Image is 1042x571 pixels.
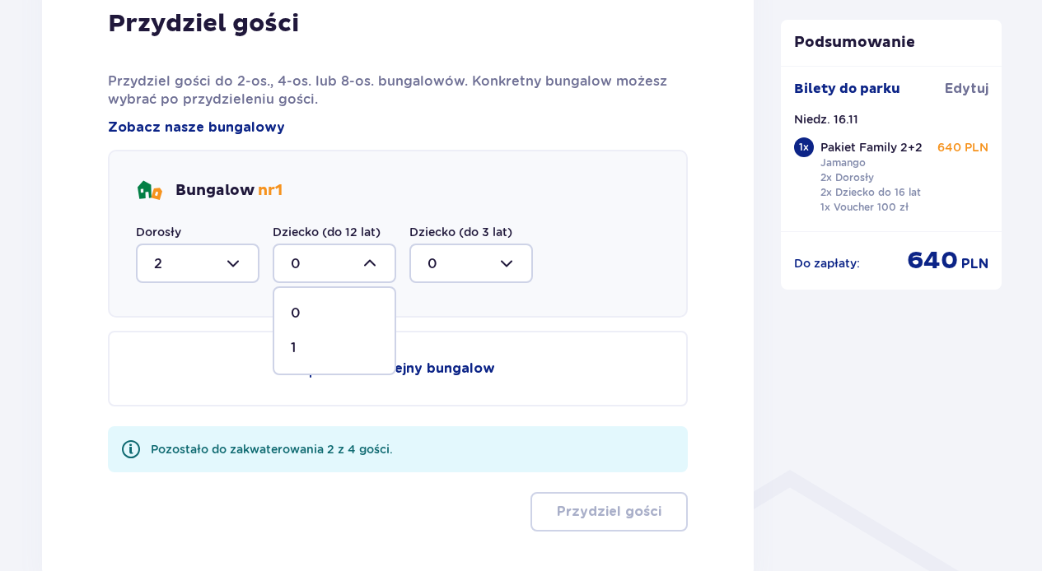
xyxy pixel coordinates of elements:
[108,118,285,137] a: Zobacz nasze bungalowy
[781,33,1002,53] p: Podsumowanie
[937,139,988,156] p: 640 PLN
[108,331,689,406] button: Dodaj kolejny bungalow
[175,181,283,201] p: Bungalow
[330,360,495,378] p: Dodaj kolejny bungalow
[409,224,512,240] label: Dziecko (do 3 lat)
[136,224,181,240] label: Dorosły
[820,156,866,170] p: Jamango
[108,8,299,39] p: Przydziel gości
[961,255,988,273] span: PLN
[557,503,661,521] p: Przydziel gości
[794,137,814,157] div: 1 x
[151,441,393,457] div: Pozostało do zakwaterowania 2 z 4 gości.
[136,178,162,204] img: bungalows Icon
[794,255,860,272] p: Do zapłaty :
[291,304,301,323] p: 0
[794,111,858,128] p: Niedz. 16.11
[273,224,381,240] label: Dziecko (do 12 lat)
[530,492,688,532] button: Przydziel gości
[794,80,900,98] p: Bilety do parku
[291,339,296,357] p: 1
[820,139,923,156] p: Pakiet Family 2+2
[258,181,283,200] span: nr 1
[108,72,689,109] p: Przydziel gości do 2-os., 4-os. lub 8-os. bungalowów. Konkretny bungalow możesz wybrać po przydzi...
[820,170,921,215] p: 2x Dorosły 2x Dziecko do 16 lat 1x Voucher 100 zł
[945,80,988,98] span: Edytuj
[907,245,958,276] span: 640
